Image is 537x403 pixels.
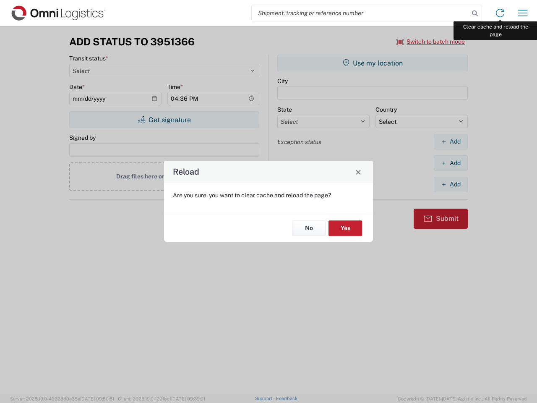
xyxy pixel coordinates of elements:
button: No [292,220,326,236]
button: Close [352,166,364,178]
p: Are you sure, you want to clear cache and reload the page? [173,191,364,199]
button: Yes [328,220,362,236]
input: Shipment, tracking or reference number [252,5,469,21]
h4: Reload [173,166,199,178]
